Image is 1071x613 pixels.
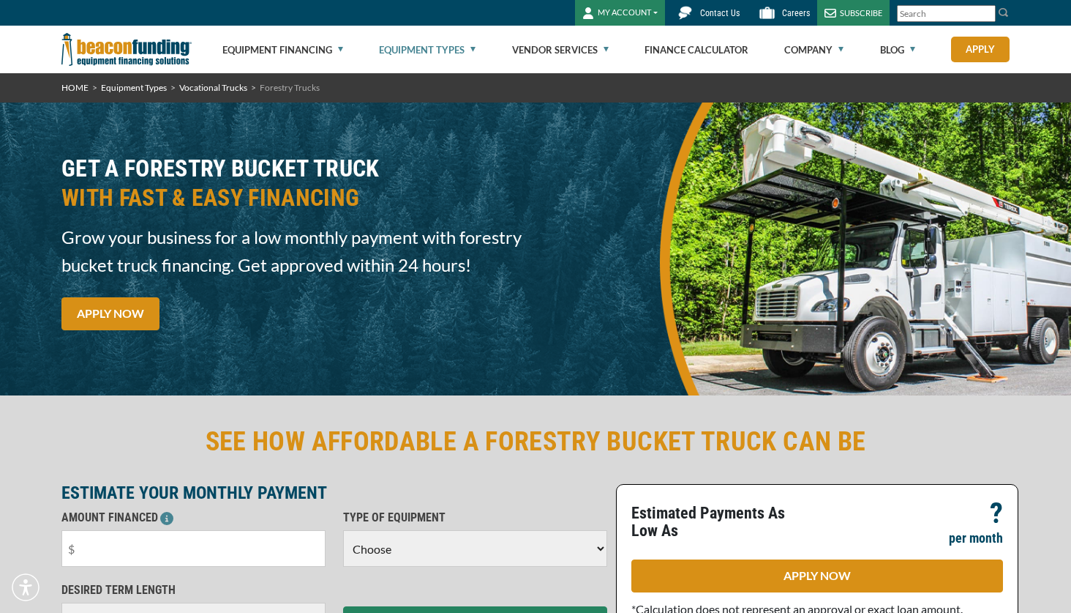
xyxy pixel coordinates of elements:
p: TYPE OF EQUIPMENT [343,509,607,527]
span: Grow your business for a low monthly payment with forestry bucket truck financing. Get approved w... [61,223,527,279]
a: Equipment Types [379,26,476,73]
h2: SEE HOW AFFORDABLE A FORESTRY BUCKET TRUCK CAN BE [61,425,1010,458]
span: Contact Us [700,8,740,18]
input: $ [61,530,326,567]
input: Search [897,5,996,22]
span: WITH FAST & EASY FINANCING [61,183,527,212]
p: per month [949,530,1003,547]
a: Equipment Types [101,82,167,93]
img: Beacon Funding Corporation logo [61,26,192,73]
a: Finance Calculator [645,26,748,73]
a: Vocational Trucks [179,82,247,93]
p: ESTIMATE YOUR MONTHLY PAYMENT [61,484,607,502]
a: Company [784,26,843,73]
img: Search [998,7,1010,18]
h3: GET A FORESTRY BUCKET TRUCK [61,154,527,212]
a: HOME [61,82,89,93]
a: APPLY NOW [631,560,1003,592]
p: DESIRED TERM LENGTH [61,582,326,599]
a: Apply [951,37,1010,62]
p: ? [990,505,1003,522]
a: Clear search text [980,8,992,20]
a: Equipment Financing [222,26,343,73]
span: Forestry Trucks [260,82,320,93]
p: Estimated Payments As Low As [631,505,808,540]
a: Blog [880,26,915,73]
p: AMOUNT FINANCED [61,509,326,527]
a: Vendor Services [512,26,609,73]
a: APPLY NOW [61,297,159,330]
span: Careers [782,8,810,18]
